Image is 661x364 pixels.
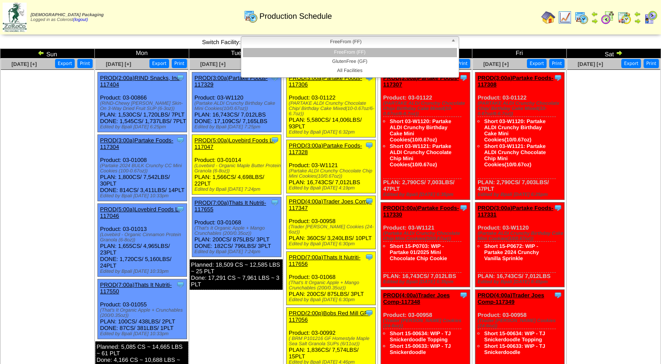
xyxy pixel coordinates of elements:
[289,254,360,267] a: PROD(7:00a)Thats It Nutriti-117656
[194,75,268,88] a: PROD(3:00a)Partake Foods-117329
[194,187,281,192] div: Edited by Bpali [DATE] 7:24pm
[455,59,470,68] button: Print
[383,101,470,117] div: (PARTAKE ALDI Crunchy Chocolate Chip/ Birthday Cake Mixed(10-0.67oz/6-6.7oz))
[176,136,185,144] img: Tooltip
[100,308,187,318] div: (That's It Organic Apple + Crunchables (200/0.35oz))
[478,318,564,329] div: (Trader [PERSON_NAME] Cookies (24-6oz))
[289,168,375,179] div: (Partake ALDI Crunchy Chocolate Chip Mini Cookies(10/0.67oz))
[100,137,173,150] a: PROD(3:00a)Partake Foods-117304
[100,232,187,243] div: (Lovebird - Organic Cinnamon Protein Granola (6-8oz))
[98,279,187,339] div: Product: 03-01055 PLAN: 100CS / 438LBS / 2PLT DONE: 87CS / 381LBS / 1PLT
[472,49,567,58] td: Fri
[365,253,374,261] img: Tooltip
[617,10,631,24] img: calendarinout.gif
[475,203,564,287] div: Product: 03-W1120 PLAN: 16,743CS / 7,012LBS
[270,198,279,207] img: Tooltip
[390,243,447,261] a: Short 15-P0703: WIP - Partake 01/2025 Mini Chocolate Chip Cookie
[478,205,553,218] a: PROD(3:00a)Partake Foods-117331
[31,13,104,17] span: [DEMOGRAPHIC_DATA] Packaging
[100,101,187,111] div: (RIND-Chewy [PERSON_NAME] Skin-On 3-Way Dried Fruit SUP (6-3oz))
[289,224,375,235] div: (Trader [PERSON_NAME] Cookies (24-6oz))
[459,203,468,212] img: Tooltip
[100,75,181,88] a: PROD(2:00a)RIND Snacks, Inc-117404
[484,243,539,261] a: Short 15-P0672: WIP - Partake 2024 Crunchy Vanilla Sprinkle
[383,231,470,241] div: (Partake ALDI Crunchy Chocolate Chip Mini Cookies(10/0.67oz))
[365,197,374,206] img: Tooltip
[192,72,281,132] div: Product: 03-W1120 PLAN: 16,743CS / 7,012LBS DONE: 17,109CS / 7,165LBS
[390,143,451,168] a: Short 03-W1121: Partake ALDI Crunchy Chocolate Chip Mini Cookies(10/0.67oz)
[381,72,470,200] div: Product: 03-01122 PLAN: 2,790CS / 7,003LBS / 47PLT
[390,118,451,143] a: Short 03-W1120: Partake ALDI Crunchy Birthday Cake Mini Cookies(10/0.67oz)
[459,73,468,82] img: Tooltip
[98,72,187,132] div: Product: 03-00866 PLAN: 1,530CS / 1,720LBS / 7PLT DONE: 1,545CS / 1,737LBS / 7PLT
[189,49,284,58] td: Tue
[194,199,266,213] a: PROD(7:00a)Thats It Nutriti-117655
[194,226,281,236] div: (That's It Organic Apple + Mango Crunchables (200/0.35oz))
[106,61,131,67] a: [DATE] [+]
[149,59,169,68] button: Export
[478,279,564,285] div: Edited by Bpali [DATE] 8:45pm
[634,10,641,17] img: arrowleft.gif
[287,196,376,249] div: Product: 03-00958 PLAN: 360CS / 3,240LBS / 10PLT
[558,10,572,24] img: line_graph.gif
[243,66,457,76] li: All Facilities
[478,292,544,305] a: PROD(4:00a)Trader Joes Comp-117349
[287,140,376,193] div: Product: 03-W1121 PLAN: 16,743CS / 7,012LBS
[31,13,104,22] span: Logged in as Colerost
[390,343,451,355] a: Short 15-00633: WIP - TJ Snickerdoodle
[243,57,457,66] li: GlutenFree (GF)
[383,192,470,197] div: Edited by Bpali [DATE] 6:35pm
[390,330,451,343] a: Short 15-00634: WIP - TJ Snickerdoodle Topping
[383,205,459,218] a: PROD(3:00a)Partake Foods-117330
[475,72,564,200] div: Product: 03-01122 PLAN: 2,790CS / 7,003LBS / 47PLT
[38,49,45,56] img: arrowleft.gif
[176,280,185,289] img: Tooltip
[98,204,187,277] div: Product: 03-01013 PLAN: 1,655CS / 4,965LBS / 23PLT DONE: 1,720CS / 5,160LBS / 24PLT
[260,12,332,21] span: Production Schedule
[95,49,189,58] td: Mon
[194,124,281,130] div: Edited by Bpali [DATE] 7:25pm
[365,309,374,317] img: Tooltip
[172,59,187,68] button: Print
[383,292,450,305] a: PROD(4:00a)Trader Joes Comp-117348
[483,61,509,67] a: [DATE] [+]
[578,61,603,67] a: [DATE] [+]
[289,198,372,211] a: PROD(4:00a)Trader Joes Comp-117347
[192,135,281,195] div: Product: 03-01014 PLAN: 1,566CS / 4,698LBS / 22PLT
[243,48,457,57] li: FreeFrom (FF)
[554,291,562,299] img: Tooltip
[100,206,180,219] a: PROD(5:00a)Lovebird Foods L-117046
[574,10,588,24] img: calendarprod.gif
[100,193,187,199] div: Edited by Bpali [DATE] 10:33pm
[11,61,37,67] a: [DATE] [+]
[484,330,545,343] a: Short 15-00634: WIP - TJ Snickerdoodle Topping
[383,75,459,88] a: PROD(3:00a)Partake Foods-117307
[383,279,470,285] div: Edited by Bpali [DATE] 6:35pm
[100,163,187,174] div: (Partake 2024 BULK Crunchy CC Mini Cookies (100-0.67oz))
[484,343,545,355] a: Short 15-00633: WIP - TJ Snickerdoodle
[190,259,283,290] div: Planned: 18,509 CS ~ 12,585 LBS ~ 25 PLT Done: 17,291 CS ~ 7,961 LBS ~ 3 PLT
[289,310,370,323] a: PROD(2:00p)Bobs Red Mill GF-117056
[0,49,95,58] td: Sun
[383,318,470,329] div: (Trader [PERSON_NAME] Cookies (24-6oz))
[245,37,447,47] span: FreeFrom (FF)
[287,252,376,305] div: Product: 03-01068 PLAN: 200CS / 875LBS / 3PLT
[644,59,659,68] button: Print
[381,203,470,287] div: Product: 03-W1121 PLAN: 16,743CS / 7,012LBS
[289,185,375,191] div: Edited by Bpali [DATE] 4:19pm
[194,101,281,111] div: (Partake ALDI Crunchy Birthday Cake Mini Cookies(10/0.67oz))
[484,143,546,168] a: Short 03-W1121: Partake ALDI Crunchy Chocolate Chip Mini Cookies(10/0.67oz)
[289,280,375,291] div: (That's It Organic Apple + Mango Crunchables (200/0.35oz))
[554,203,562,212] img: Tooltip
[289,130,375,135] div: Edited by Bpali [DATE] 6:32pm
[244,9,258,23] img: calendarprod.gif
[100,282,172,295] a: PROD(7:00a)Thats It Nutriti-117550
[478,192,564,197] div: Edited by Bpali [DATE] 6:25pm
[100,124,187,130] div: Edited by Bpali [DATE] 6:25pm
[73,17,88,22] a: (logout)
[200,61,225,67] a: [DATE] [+]
[3,3,27,32] img: zoroco-logo-small.webp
